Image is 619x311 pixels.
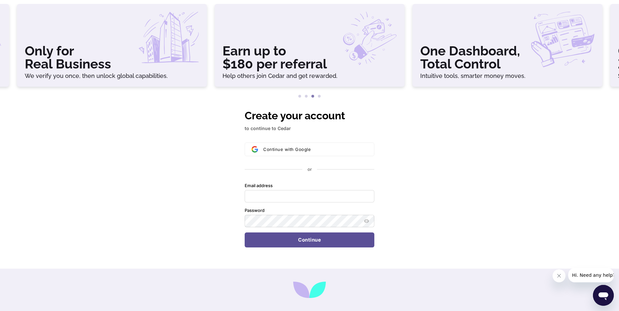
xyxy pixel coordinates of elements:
[245,183,273,189] label: Email address
[553,269,566,282] iframe: Close message
[245,208,265,214] label: Password
[245,142,374,156] button: Sign in with GoogleContinue with Google
[25,73,199,79] h6: We verify you once, then unlock global capabilities.
[245,108,374,124] h1: Create your account
[420,73,595,79] h6: Intuitive tools, smarter money moves.
[316,93,323,100] button: 4
[245,232,374,247] button: Continue
[252,146,258,153] img: Sign in with Google
[568,268,614,282] iframe: Message from company
[420,44,595,70] h3: One Dashboard, Total Control
[593,285,614,306] iframe: Button to launch messaging window
[363,217,370,225] button: Show password
[303,93,309,100] button: 2
[223,44,397,70] h3: Earn up to $180 per referral
[308,167,312,172] p: or
[309,93,316,100] button: 3
[223,73,397,79] h6: Help others join Cedar and get rewarded.
[245,125,374,132] p: to continue to Cedar
[25,44,199,70] h3: Only for Real Business
[4,5,47,10] span: Hi. Need any help?
[263,147,311,152] span: Continue with Google
[296,93,303,100] button: 1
